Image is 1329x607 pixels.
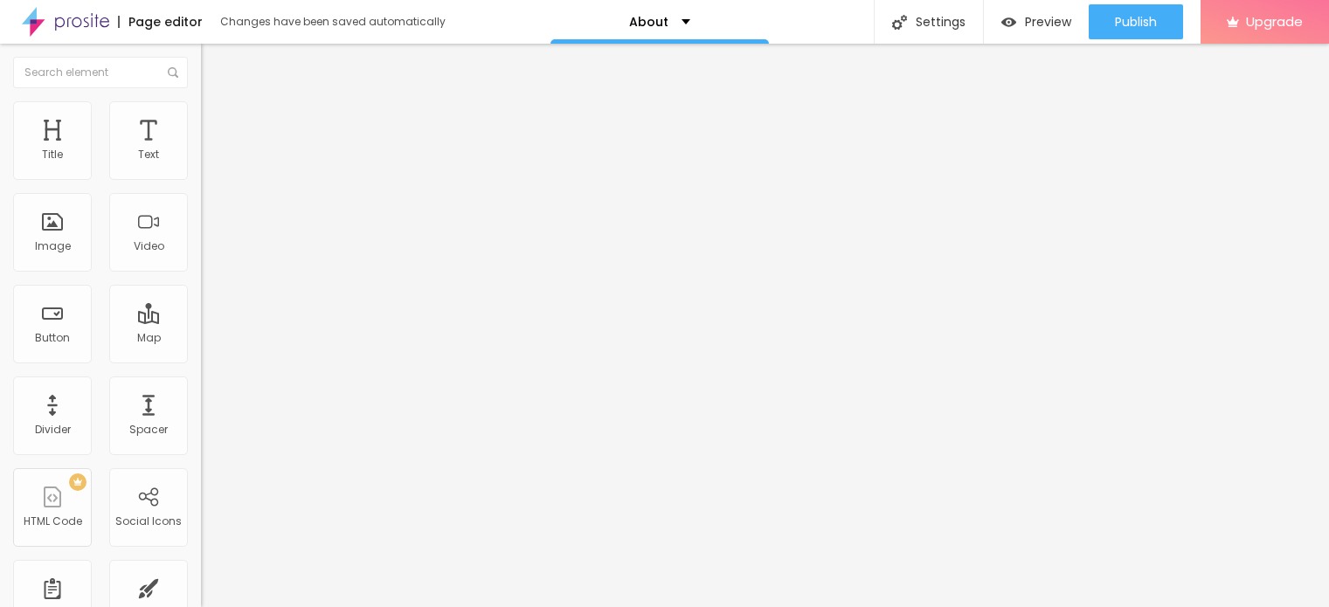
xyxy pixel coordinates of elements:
button: Publish [1089,4,1183,39]
div: Video [134,240,164,252]
div: Spacer [129,424,168,436]
input: Search element [13,57,188,88]
div: Changes have been saved automatically [220,17,446,27]
img: view-1.svg [1001,15,1016,30]
img: Icone [168,67,178,78]
div: Image [35,240,71,252]
span: Preview [1025,15,1071,29]
div: HTML Code [24,515,82,528]
img: Icone [892,15,907,30]
div: Button [35,332,70,344]
p: About [629,16,668,28]
span: Upgrade [1246,14,1303,29]
span: Publish [1115,15,1157,29]
div: Map [137,332,161,344]
div: Page editor [118,16,203,28]
div: Divider [35,424,71,436]
div: Social Icons [115,515,182,528]
button: Preview [984,4,1089,39]
div: Title [42,148,63,161]
iframe: Editor [201,44,1329,607]
div: Text [138,148,159,161]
